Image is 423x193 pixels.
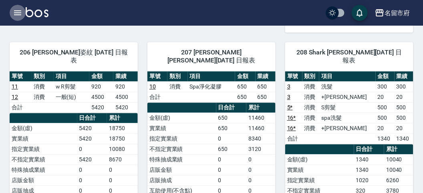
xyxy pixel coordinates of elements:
td: 5420 [89,102,113,113]
td: 500 [395,113,413,123]
td: 合計 [10,102,32,113]
a: 10 [149,83,156,90]
th: 單號 [10,71,32,82]
td: 1340 [354,154,385,165]
td: 650 [216,123,247,133]
td: +[PERSON_NAME] [319,123,375,133]
th: 類別 [302,71,320,82]
td: 金額(虛) [10,123,77,133]
img: Logo [26,7,48,17]
td: 0 [216,133,247,144]
td: 不指定實業績 [147,144,216,154]
td: 500 [395,102,413,113]
th: 業績 [113,71,138,82]
th: 日合計 [77,113,107,123]
span: 206 [PERSON_NAME]姿紋 [DATE] 日報表 [19,48,128,64]
td: 4500 [113,92,138,102]
td: 0 [216,154,247,165]
td: 300 [395,81,413,92]
td: 合計 [285,133,302,144]
td: 1340 [376,133,395,144]
td: Spa淨化凝膠 [188,81,236,92]
td: 20 [395,92,413,102]
td: 0 [77,175,107,185]
td: 10040 [384,154,413,165]
th: 金額 [235,71,255,82]
td: 洗髮 [319,81,375,92]
td: 0 [246,165,276,175]
th: 累計 [107,113,138,123]
td: spa洗髮 [319,113,375,123]
th: 項目 [54,71,89,82]
th: 業績 [256,71,276,82]
td: 店販金額 [10,175,77,185]
td: 指定實業績 [285,175,354,185]
th: 累計 [246,103,276,113]
td: S剪髮 [319,102,375,113]
th: 金額 [376,71,395,82]
th: 項目 [188,71,236,82]
td: 8340 [246,133,276,144]
td: 消費 [302,92,320,102]
a: 11 [12,83,18,90]
td: 一般(短) [54,92,89,102]
span: 207 [PERSON_NAME] [PERSON_NAME][DATE] 日報表 [157,48,266,64]
td: 消費 [302,81,320,92]
span: 208 Shark [PERSON_NAME][DATE] 日報表 [295,48,404,64]
td: 20 [376,92,395,102]
td: 實業績 [147,123,216,133]
td: 0 [216,165,247,175]
a: 12 [12,94,18,100]
td: 金額(虛) [285,154,354,165]
td: 5420 [77,154,107,165]
th: 業績 [395,71,413,82]
td: 指定實業績 [10,144,77,154]
td: 10080 [107,144,138,154]
td: 5420 [77,133,107,144]
th: 單號 [285,71,302,82]
td: 實業績 [10,133,77,144]
td: 0 [107,175,138,185]
td: 店販金額 [147,165,216,175]
td: 6260 [384,175,413,185]
td: 消費 [32,92,54,102]
th: 日合計 [216,103,247,113]
td: 500 [376,113,395,123]
td: 920 [89,81,113,92]
td: 店販抽成 [147,175,216,185]
td: 4500 [89,92,113,102]
td: 特殊抽成業績 [10,165,77,175]
table: a dense table [147,71,276,103]
a: 3 [287,83,290,90]
td: 1340 [395,133,413,144]
td: 300 [376,81,395,92]
td: 18750 [107,133,138,144]
td: 0 [107,165,138,175]
td: 20 [376,123,395,133]
td: 650 [216,113,247,123]
td: 不指定實業績 [10,154,77,165]
a: 3 [287,94,290,100]
table: a dense table [285,71,413,144]
td: 8670 [107,154,138,165]
td: 650 [235,92,255,102]
td: 1340 [354,165,385,175]
td: 特殊抽成業績 [147,154,216,165]
th: 累計 [384,144,413,155]
th: 類別 [32,71,54,82]
td: 指定實業績 [147,133,216,144]
td: 10040 [384,165,413,175]
table: a dense table [10,71,138,113]
td: 11460 [246,123,276,133]
button: save [352,5,368,21]
td: 500 [376,102,395,113]
td: w R剪髮 [54,81,89,92]
th: 類別 [167,71,187,82]
td: 650 [256,81,276,92]
td: 消費 [167,81,187,92]
td: 5420 [113,102,138,113]
td: 650 [235,81,255,92]
td: 20 [395,123,413,133]
td: 1020 [354,175,385,185]
td: 650 [216,144,247,154]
